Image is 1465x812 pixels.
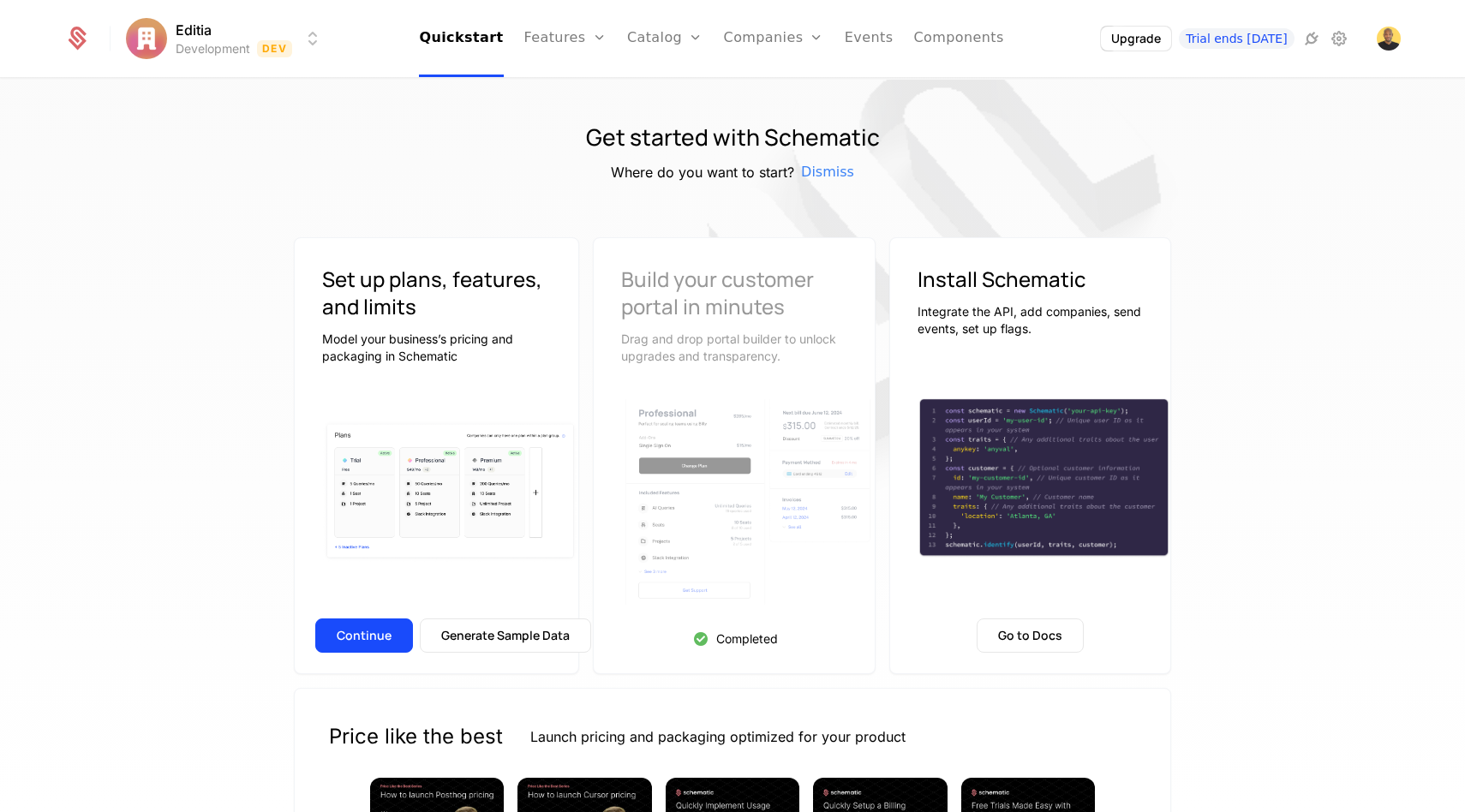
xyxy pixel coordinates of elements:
[621,331,847,365] p: Drag and drop portal builder to unlock upgrades and transparency.
[322,331,551,365] p: Model your business’s pricing and packaging in Schematic
[801,162,854,182] span: Dismiss
[322,266,551,320] h3: Set up plans, features, and limits
[322,420,578,563] img: Plan cards
[176,20,212,40] span: Editia
[621,391,875,612] img: Component view
[420,618,591,653] button: Generate Sample Data
[716,630,778,648] span: Completed
[621,266,847,320] h3: Build your customer portal in minutes
[977,618,1084,653] button: Go to Docs
[1329,28,1349,49] a: Settings
[586,121,880,155] h1: Get started with Schematic
[126,18,167,59] img: Editia
[611,162,794,182] h5: Where do you want to start?
[918,397,1171,558] img: Schematic integration code
[257,40,292,57] span: Dev
[1301,28,1322,49] a: Integrations
[1179,28,1295,49] a: Trial ends [DATE]
[1377,27,1401,51] button: Open user button
[1101,27,1171,51] button: Upgrade
[131,20,323,57] button: Select environment
[176,40,250,57] div: Development
[315,618,413,653] button: Continue
[918,303,1144,337] p: Integrate the API, add companies, send events, set up flags.
[1377,27,1401,51] img: Jason Suárez
[918,266,1144,293] h3: Install Schematic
